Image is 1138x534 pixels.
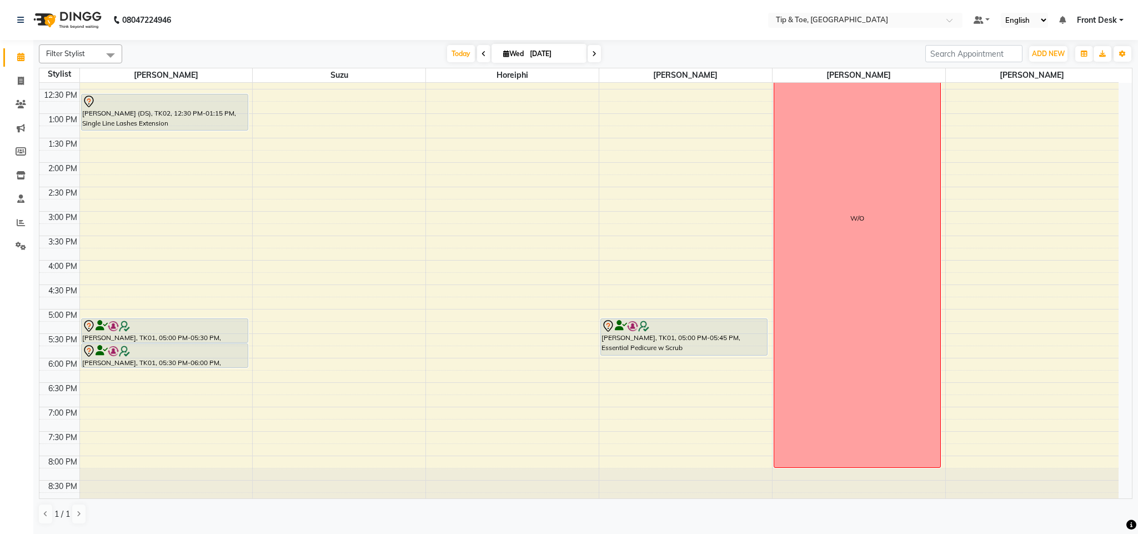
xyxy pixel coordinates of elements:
div: [PERSON_NAME], TK01, 05:00 PM-05:45 PM, Essential Pedicure w Scrub [601,319,767,355]
div: 4:00 PM [46,261,79,272]
div: 4:30 PM [46,285,79,297]
div: 3:30 PM [46,236,79,248]
input: Search Appointment [925,45,1022,62]
div: 8:30 PM [46,481,79,492]
div: 6:00 PM [46,358,79,370]
span: ADD NEW [1032,49,1065,58]
span: Front Desk [1077,14,1117,26]
div: Stylist [39,68,79,80]
div: 7:30 PM [46,432,79,443]
span: Filter Stylist [46,49,85,58]
div: [PERSON_NAME], TK01, 05:30 PM-06:00 PM, Permanent Gel Polish [82,344,248,367]
img: logo [28,4,104,36]
input: 2025-09-03 [527,46,582,62]
span: Wed [500,49,527,58]
span: 1 / 1 [54,508,70,520]
span: Horeiphi [426,68,599,82]
div: W/O [850,213,864,223]
span: Today [447,45,475,62]
span: [PERSON_NAME] [599,68,772,82]
button: ADD NEW [1029,46,1067,62]
div: 6:30 PM [46,383,79,395]
div: 8:00 PM [46,456,79,468]
div: 5:00 PM [46,310,79,321]
div: [PERSON_NAME] (DS), TK02, 12:30 PM-01:15 PM, Single Line Lashes Extension [82,94,248,130]
span: [PERSON_NAME] [80,68,253,82]
div: 5:30 PM [46,334,79,346]
span: [PERSON_NAME] [773,68,945,82]
span: [PERSON_NAME] [946,68,1119,82]
div: 12:30 PM [42,89,79,101]
div: 1:00 PM [46,114,79,126]
b: 08047224946 [122,4,171,36]
div: [PERSON_NAME], TK01, 05:00 PM-05:30 PM, Temporary Nail Extension [82,319,248,342]
div: 1:30 PM [46,138,79,150]
div: 2:30 PM [46,187,79,199]
div: 7:00 PM [46,407,79,419]
span: Suzu [253,68,425,82]
div: 3:00 PM [46,212,79,223]
div: 2:00 PM [46,163,79,174]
